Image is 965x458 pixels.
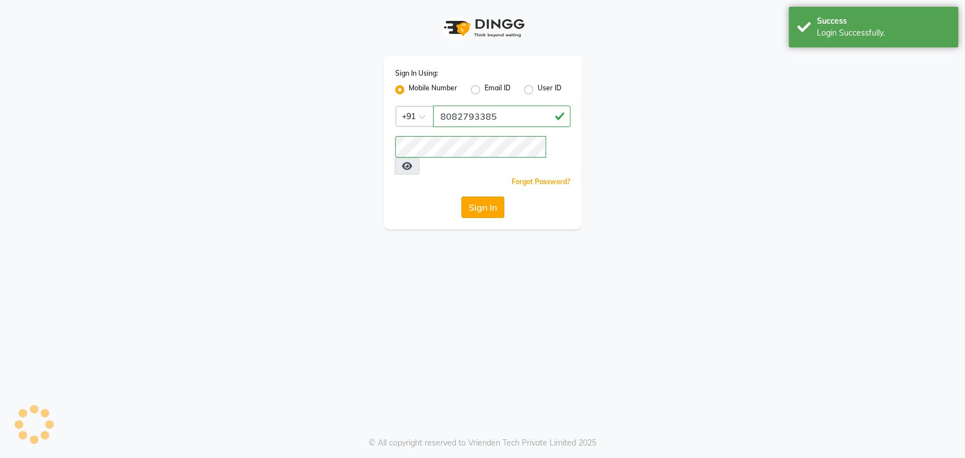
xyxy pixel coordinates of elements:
button: Sign In [461,197,504,218]
a: Forgot Password? [512,177,570,186]
label: Mobile Number [409,83,457,97]
div: Success [817,15,950,27]
label: User ID [538,83,561,97]
label: Email ID [484,83,510,97]
label: Sign In Using: [395,68,438,78]
input: Username [395,136,546,158]
input: Username [433,106,570,127]
div: Login Successfully. [817,27,950,39]
img: logo1.svg [438,11,528,45]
